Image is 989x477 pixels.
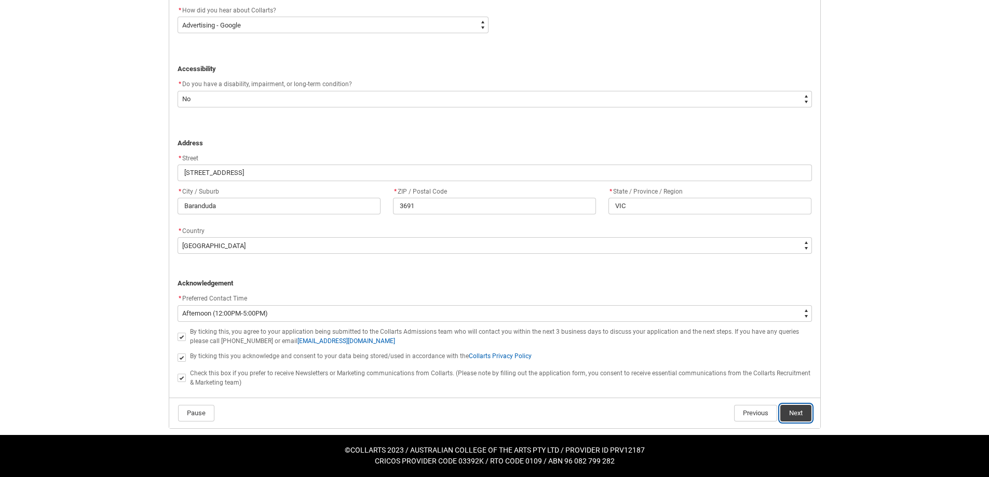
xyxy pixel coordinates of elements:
[178,139,203,147] strong: Address
[394,188,397,195] abbr: required
[190,352,532,360] span: By ticking this you acknowledge and consent to your data being stored/used in accordance with the
[469,352,532,360] a: Collarts Privacy Policy
[179,295,181,302] abbr: required
[178,65,216,73] strong: Accessibility
[182,295,247,302] span: Preferred Contact Time
[182,227,205,235] span: Country
[178,155,198,162] span: Street
[179,227,181,235] abbr: required
[734,405,777,421] button: Previous
[780,405,811,421] button: Next
[182,80,352,88] span: Do you have a disability, impairment, or long-term condition?
[609,188,612,195] abbr: required
[178,279,233,287] strong: Acknowledgement
[178,405,214,421] button: Pause
[393,188,447,195] span: ZIP / Postal Code
[179,80,181,88] abbr: required
[190,328,799,345] span: By ticking this, you agree to your application being submitted to the Collarts Admissions team wh...
[608,188,683,195] span: State / Province / Region
[182,7,276,14] span: How did you hear about Collarts?
[178,188,219,195] span: City / Suburb
[179,7,181,14] abbr: required
[179,188,181,195] abbr: required
[190,370,810,386] span: Check this box if you prefer to receive Newsletters or Marketing communications from Collarts. (P...
[179,155,181,162] abbr: required
[297,337,395,345] a: [EMAIL_ADDRESS][DOMAIN_NAME]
